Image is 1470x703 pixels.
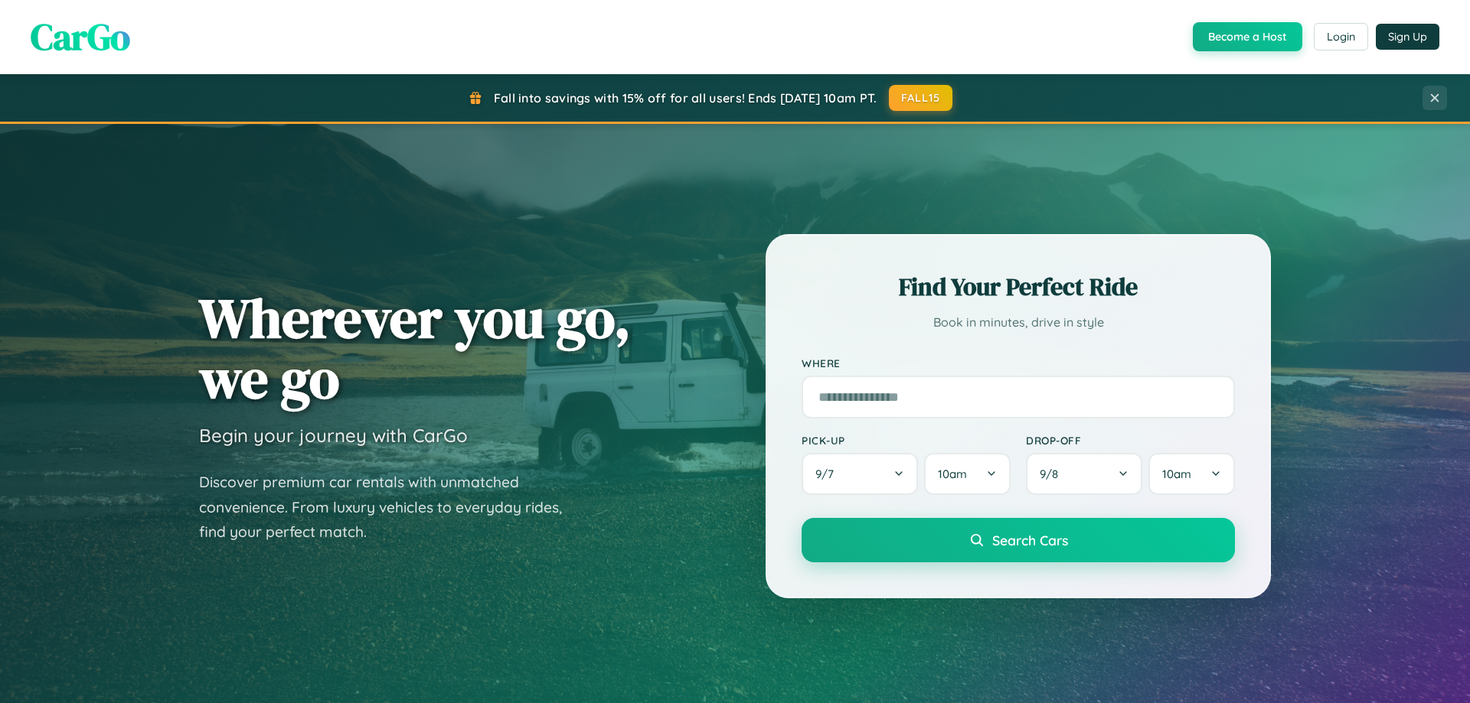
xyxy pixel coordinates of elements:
[1162,467,1191,481] span: 10am
[1026,453,1142,495] button: 9/8
[31,11,130,62] span: CarGo
[199,288,631,408] h1: Wherever you go, we go
[1376,24,1439,50] button: Sign Up
[1193,22,1302,51] button: Become a Host
[802,356,1235,369] label: Where
[924,453,1011,495] button: 10am
[802,434,1011,447] label: Pick-up
[1314,23,1368,50] button: Login
[199,424,468,447] h3: Begin your journey with CarGo
[199,470,582,545] p: Discover premium car rentals with unmatched convenience. From luxury vehicles to everyday rides, ...
[802,311,1235,334] p: Book in minutes, drive in style
[938,467,967,481] span: 10am
[815,467,841,481] span: 9 / 7
[1148,453,1235,495] button: 10am
[1026,434,1235,447] label: Drop-off
[802,270,1235,304] h2: Find Your Perfect Ride
[889,85,953,111] button: FALL15
[802,453,918,495] button: 9/7
[802,518,1235,562] button: Search Cars
[494,90,877,106] span: Fall into savings with 15% off for all users! Ends [DATE] 10am PT.
[992,532,1068,548] span: Search Cars
[1040,467,1066,481] span: 9 / 8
